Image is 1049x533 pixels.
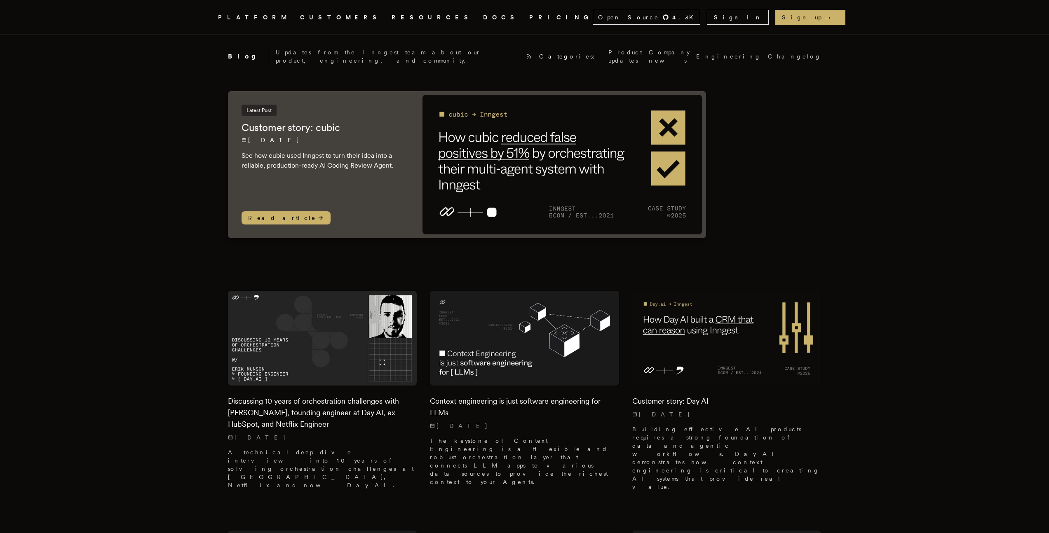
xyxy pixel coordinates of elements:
[422,95,702,234] img: Featured image for Customer story: cubic blog post
[539,52,602,61] span: Categories:
[768,52,821,61] a: Changelog
[430,291,619,385] img: Featured image for Context engineering is just software engineering for LLMs blog post
[707,10,769,25] a: Sign In
[430,437,619,486] p: The keystone of Context Engineering is a flexible and robust orchestration layer that connects LL...
[430,422,619,430] p: [DATE]
[228,291,417,385] img: Featured image for Discussing 10 years of orchestration challenges with Erik Munson, founding eng...
[228,91,706,238] a: Latest PostCustomer story: cubic[DATE] See how cubic used Inngest to turn their idea into a relia...
[242,121,406,134] h2: Customer story: cubic
[632,395,821,407] h2: Customer story: Day AI
[392,12,473,23] button: RESOURCES
[608,48,642,65] a: Product updates
[430,291,619,492] a: Featured image for Context engineering is just software engineering for LLMs blog postContext eng...
[300,12,382,23] a: CUSTOMERS
[825,13,839,21] span: →
[632,291,821,385] img: Featured image for Customer story: Day AI blog post
[529,12,593,23] a: PRICING
[276,48,519,65] p: Updates from the Inngest team about our product, engineering, and community.
[242,105,277,116] span: Latest Post
[430,395,619,418] h2: Context engineering is just software engineering for LLMs
[632,410,821,418] p: [DATE]
[228,291,417,496] a: Featured image for Discussing 10 years of orchestration challenges with Erik Munson, founding eng...
[598,13,659,21] span: Open Source
[483,12,519,23] a: DOCS
[242,211,331,224] span: Read article
[242,151,406,171] p: See how cubic used Inngest to turn their idea into a reliable, production-ready AI Coding Review ...
[632,291,821,497] a: Featured image for Customer story: Day AI blog postCustomer story: Day AI[DATE] Building effectiv...
[632,425,821,491] p: Building effective AI products requires a strong foundation of data and agentic workflows. Day AI...
[218,12,290,23] button: PLATFORM
[775,10,845,25] a: Sign up
[242,136,406,144] p: [DATE]
[228,433,417,442] p: [DATE]
[228,448,417,489] p: A technical deep dive interview into 10 years of solving orchestration challenges at [GEOGRAPHIC_...
[649,48,690,65] a: Company news
[672,13,698,21] span: 4.3 K
[228,51,269,61] h2: Blog
[696,52,761,61] a: Engineering
[228,395,417,430] h2: Discussing 10 years of orchestration challenges with [PERSON_NAME], founding engineer at Day AI, ...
